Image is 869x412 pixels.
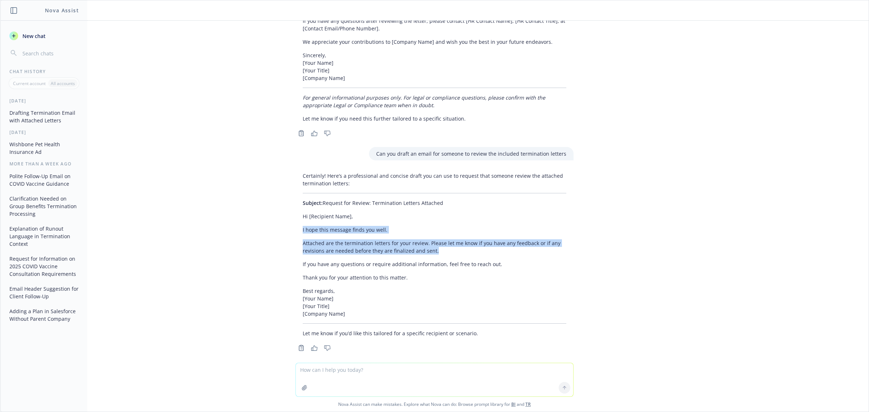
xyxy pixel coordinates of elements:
[7,29,81,42] button: New chat
[303,199,566,207] p: Request for Review: Termination Letters Attached
[1,68,87,75] div: Chat History
[511,401,516,407] a: BI
[7,223,81,250] button: Explanation of Runout Language in Termination Context
[303,199,323,206] span: Subject:
[303,287,566,318] p: Best regards, [Your Name] [Your Title] [Company Name]
[322,128,333,138] button: Thumbs down
[7,107,81,126] button: Drafting Termination Email with Attached Letters
[7,283,81,302] button: Email Header Suggestion for Client Follow-Up
[322,343,333,353] button: Thumbs down
[376,150,566,157] p: Can you draft an email for someone to review the included termination letters
[298,345,305,351] svg: Copy to clipboard
[303,260,566,268] p: If you have any questions or require additional information, feel free to reach out.
[303,115,566,122] p: Let me know if you need this further tailored to a specific situation.
[298,130,305,136] svg: Copy to clipboard
[303,94,545,109] em: For general informational purposes only. For legal or compliance questions, please confirm with t...
[7,138,81,158] button: Wishbone Pet Health Insurance Ad
[13,80,46,87] p: Current account
[303,239,566,255] p: Attached are the termination letters for your review. Please let me know if you have any feedback...
[1,129,87,135] div: [DATE]
[303,17,566,32] p: If you have any questions after reviewing the letter, please contact [HR Contact Name], [HR Conta...
[303,274,566,281] p: Thank you for your attention to this matter.
[3,397,866,412] span: Nova Assist can make mistakes. Explore what Nova can do: Browse prompt library for and
[1,98,87,104] div: [DATE]
[7,170,81,190] button: Polite Follow-Up Email on COVID Vaccine Guidance
[303,226,566,234] p: I hope this message finds you well.
[303,51,566,82] p: Sincerely, [Your Name] [Your Title] [Company Name]
[21,32,46,40] span: New chat
[45,7,79,14] h1: Nova Assist
[303,38,566,46] p: We appreciate your contributions to [Company Name] and wish you the best in your future endeavors.
[303,213,566,220] p: Hi [Recipient Name],
[21,48,79,58] input: Search chats
[51,80,75,87] p: All accounts
[303,329,566,337] p: Let me know if you’d like this tailored for a specific recipient or scenario.
[303,172,566,187] p: Certainly! Here’s a professional and concise draft you can use to request that someone review the...
[1,161,87,167] div: More than a week ago
[525,401,531,407] a: TR
[7,193,81,220] button: Clarification Needed on Group Benefits Termination Processing
[7,253,81,280] button: Request for Information on 2025 COVID Vaccine Consultation Requirements
[7,305,81,325] button: Adding a Plan in Salesforce Without Parent Company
